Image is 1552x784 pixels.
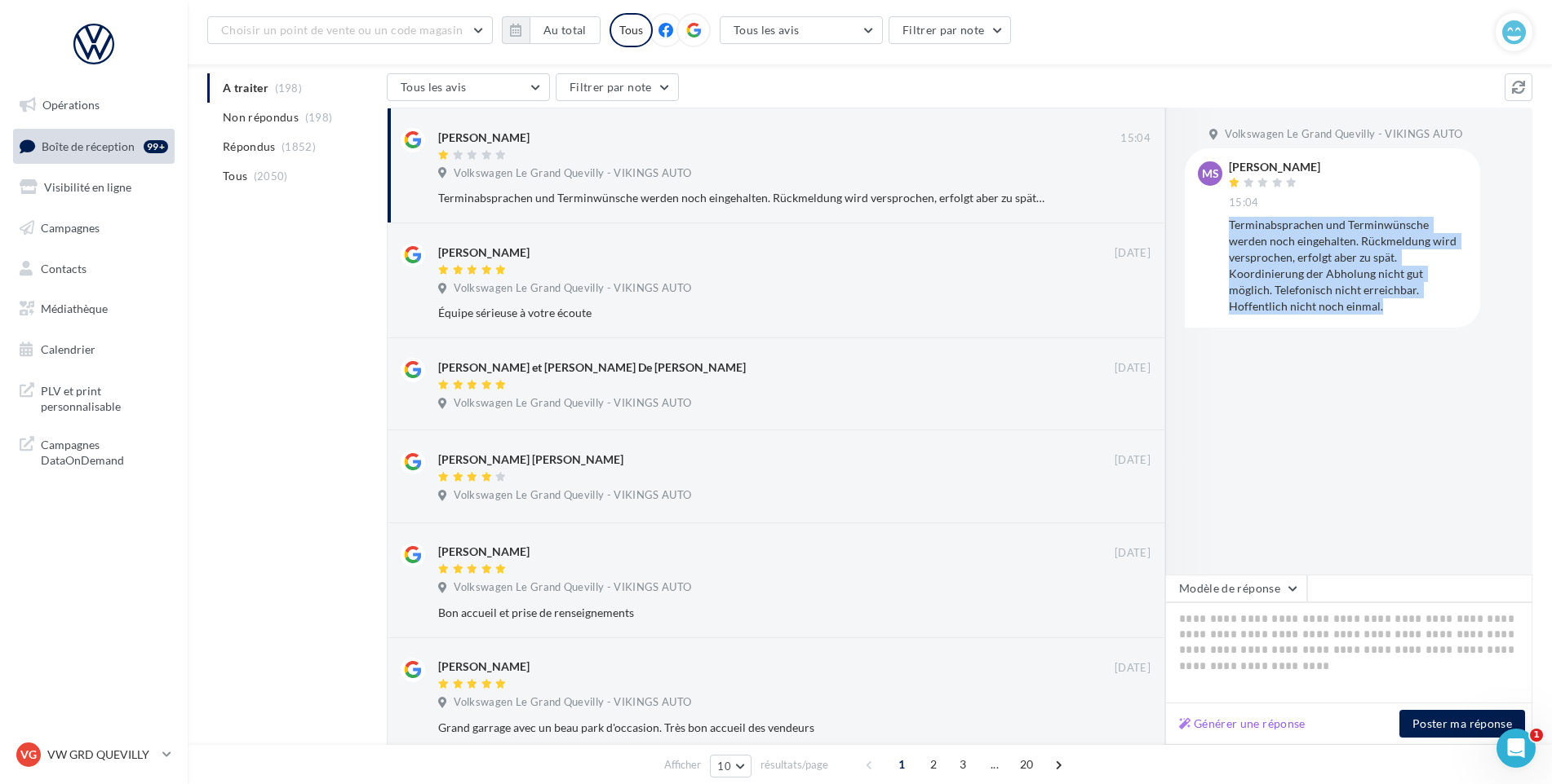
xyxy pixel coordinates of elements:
[10,373,178,421] a: PLV et print personnalisable
[1497,729,1536,768] iframe: Intercom live chat
[438,359,746,376] div: [PERSON_NAME] et [PERSON_NAME] De [PERSON_NAME]
[1115,661,1151,676] span: [DATE]
[710,755,752,777] button: 10
[47,747,156,763] p: VW GRD QUEVILLY
[438,720,1044,736] div: Grand garrage avec un beau park d'occasion. Très bon accueil des vendeurs
[10,427,178,475] a: Campagnes DataOnDemand
[387,73,550,101] button: Tous les avis
[1013,751,1040,777] span: 20
[42,98,100,112] span: Opérations
[10,292,178,326] a: Médiathèque
[950,751,976,777] span: 3
[1115,361,1151,376] span: [DATE]
[438,658,530,675] div: [PERSON_NAME]
[1229,196,1259,210] span: 15:04
[1120,131,1151,146] span: 15:04
[982,751,1008,777] span: ...
[438,130,530,146] div: [PERSON_NAME]
[44,180,131,194] span: Visibilité en ligne
[502,16,601,44] button: Au total
[401,80,467,94] span: Tous les avis
[282,140,316,153] span: (1852)
[454,488,691,503] span: Volkswagen Le Grand Quevilly - VIKINGS AUTO
[223,109,299,126] span: Non répondus
[41,342,95,356] span: Calendrier
[41,434,168,469] span: Campagnes DataOnDemand
[760,757,828,773] span: résultats/page
[1115,453,1151,468] span: [DATE]
[1530,729,1543,742] span: 1
[1229,161,1320,173] div: [PERSON_NAME]
[20,747,37,763] span: VG
[454,281,691,296] span: Volkswagen Le Grand Quevilly - VIKINGS AUTO
[1399,710,1525,738] button: Poster ma réponse
[920,751,947,777] span: 2
[556,73,679,101] button: Filtrer par note
[221,23,463,37] span: Choisir un point de vente ou un code magasin
[254,170,288,183] span: (2050)
[438,244,530,261] div: [PERSON_NAME]
[717,760,731,773] span: 10
[10,129,178,164] a: Boîte de réception99+
[41,302,108,315] span: Médiathèque
[41,380,168,415] span: PLV et print personnalisable
[1165,575,1307,602] button: Modèle de réponse
[10,88,178,122] a: Opérations
[889,751,915,777] span: 1
[438,305,1044,321] div: Équipe sérieuse à votre écoute
[889,16,1012,44] button: Filtrer par note
[1115,546,1151,561] span: [DATE]
[223,168,247,184] span: Tous
[41,261,86,275] span: Contacts
[438,451,623,468] div: [PERSON_NAME] [PERSON_NAME]
[10,211,178,245] a: Campagnes
[10,170,178,205] a: Visibilité en ligne
[144,140,168,153] div: 99+
[454,695,691,710] span: Volkswagen Le Grand Quevilly - VIKINGS AUTO
[10,252,178,286] a: Contacts
[454,396,691,411] span: Volkswagen Le Grand Quevilly - VIKINGS AUTO
[1173,714,1312,733] button: Générer une réponse
[1202,165,1219,182] span: MS
[13,739,175,770] a: VG VW GRD QUEVILLY
[734,23,800,37] span: Tous les avis
[1229,217,1467,315] div: Terminabsprachen und Terminwünsche werden noch eingehalten. Rückmeldung wird versprochen, erfolgt...
[42,139,135,152] span: Boîte de réception
[454,166,691,181] span: Volkswagen Le Grand Quevilly - VIKINGS AUTO
[41,221,100,235] span: Campagnes
[530,16,601,44] button: Au total
[305,111,333,124] span: (198)
[207,16,493,44] button: Choisir un point de vente ou un code magasin
[10,333,178,367] a: Calendrier
[438,544,530,560] div: [PERSON_NAME]
[438,605,1044,621] div: Bon accueil et prise de renseignements
[664,757,701,773] span: Afficher
[720,16,883,44] button: Tous les avis
[1115,246,1151,261] span: [DATE]
[438,190,1044,206] div: Terminabsprachen und Terminwünsche werden noch eingehalten. Rückmeldung wird versprochen, erfolgt...
[1225,127,1462,142] span: Volkswagen Le Grand Quevilly - VIKINGS AUTO
[223,139,276,155] span: Répondus
[454,580,691,595] span: Volkswagen Le Grand Quevilly - VIKINGS AUTO
[610,13,653,47] div: Tous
